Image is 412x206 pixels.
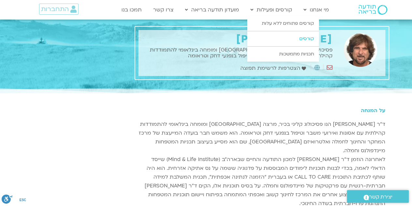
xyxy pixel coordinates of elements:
[41,6,69,13] span: התחברות
[247,4,295,16] a: קורסים ופעילות
[359,5,387,15] img: תודעה בריאה
[182,4,242,16] a: מועדון תודעה בריאה
[150,4,177,16] a: צרו קשר
[39,4,78,15] a: התחברות
[247,31,319,46] a: קורסים
[369,193,392,201] span: יצירת קשר
[339,33,382,67] img: רוני ברגר
[118,4,145,16] a: תמכו בנו
[142,33,333,45] h1: [PERSON_NAME]
[142,47,333,59] h2: פסיכולוג קליני בכיר, מרצה [GEOGRAPHIC_DATA] ומומחה בינלאומי להתמודדות קהילתית עם אסונות ואירועי מ...
[247,47,319,62] a: תכניות מתמשכות
[300,4,332,16] a: מי אנחנו
[138,108,385,113] h5: על המנחה
[240,64,302,73] span: הצטרפות לרשימת תפוצה
[347,190,409,203] a: יצירת קשר
[240,64,307,73] a: הצטרפות לרשימת תפוצה
[247,16,319,31] a: קורסים פתוחים ללא עלות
